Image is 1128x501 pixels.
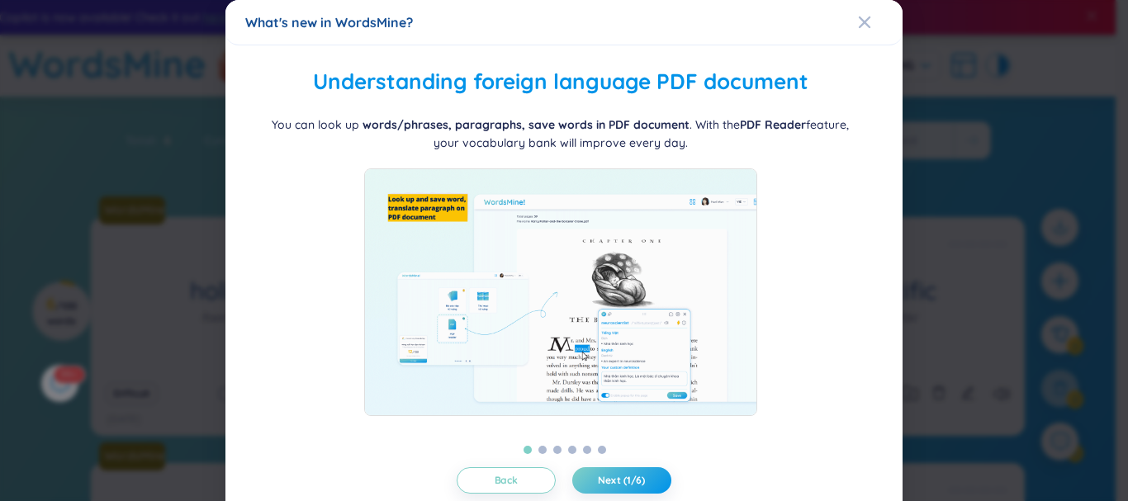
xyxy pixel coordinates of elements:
button: Next (1/6) [572,467,671,494]
button: 1 [524,446,532,454]
button: Back [457,467,556,494]
button: 4 [568,446,576,454]
button: 2 [538,446,547,454]
button: 5 [583,446,591,454]
div: What's new in WordsMine? [245,13,883,31]
button: 3 [553,446,562,454]
button: 6 [598,446,606,454]
h2: Understanding foreign language PDF document [245,65,875,99]
span: Next (1/6) [599,474,646,487]
b: words/phrases, paragraphs, save words in PDF document [363,117,690,132]
span: Back [495,474,519,487]
b: PDF Reader [740,117,806,132]
span: You can look up . With the feature, your vocabulary bank will improve every day. [272,117,849,150]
